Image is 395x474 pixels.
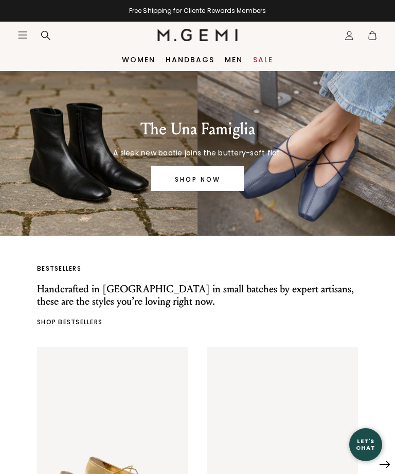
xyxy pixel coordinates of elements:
img: M.Gemi [157,29,238,41]
p: The Una Famiglia [113,119,282,139]
p: A sleek new bootie joins the buttery-soft flat. [113,148,282,158]
a: Women [122,56,155,64]
a: Sale [253,56,273,64]
p: BESTSELLERS [37,265,358,273]
div: Let's Chat [349,438,382,451]
a: Handbags [166,56,214,64]
p: Handcrafted in [GEOGRAPHIC_DATA] in small batches by expert artisans, these are the styles you’re... [37,283,358,308]
a: BESTSELLERS Handcrafted in [GEOGRAPHIC_DATA] in small batches by expert artisans, these are the s... [37,265,358,326]
a: Men [225,56,243,64]
a: SHOP NOW [151,166,244,191]
p: SHOP BESTSELLERS [37,318,358,326]
img: Next Arrow [380,461,390,468]
button: Open site menu [17,30,28,40]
